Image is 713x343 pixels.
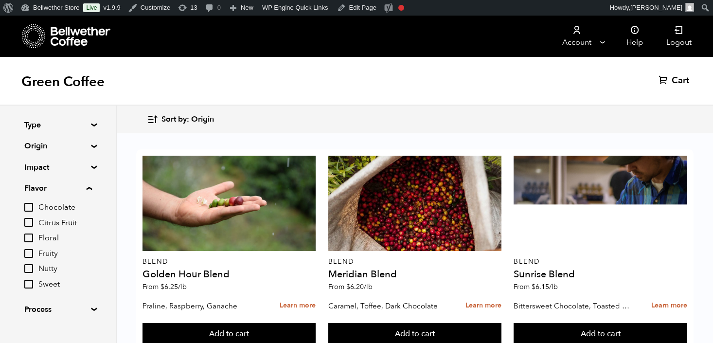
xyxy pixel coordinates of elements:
[672,75,689,87] span: Cart
[532,282,535,291] span: $
[328,258,502,265] p: Blend
[655,16,703,57] a: Logout
[24,234,33,242] input: Floral
[465,295,501,316] a: Learn more
[38,264,92,274] span: Nutty
[24,203,33,212] input: Chocolate
[38,233,92,244] span: Floral
[615,16,655,57] a: Help
[532,282,558,291] bdi: 6.15
[549,282,558,291] span: /lb
[398,5,404,11] div: Focus keyphrase not set
[160,282,164,291] span: $
[514,299,632,313] p: Bittersweet Chocolate, Toasted Marshmallow, Candied Orange, Praline
[659,75,692,87] a: Cart
[147,108,214,131] button: Sort by: Origin
[346,282,373,291] bdi: 6.20
[24,119,91,131] summary: Type
[328,299,446,313] p: Caramel, Toffee, Dark Chocolate
[143,258,316,265] p: Blend
[328,270,502,279] h4: Meridian Blend
[38,279,92,290] span: Sweet
[514,282,558,291] span: From
[38,218,92,229] span: Citrus Fruit
[38,249,92,259] span: Fruity
[24,182,92,194] summary: Flavor
[83,3,100,12] a: Live
[24,162,91,173] summary: Impact
[24,304,91,315] summary: Process
[24,280,33,289] input: Sweet
[143,299,261,313] p: Praline, Raspberry, Ganache
[24,249,33,258] input: Fruity
[143,282,187,291] span: From
[328,282,373,291] span: From
[630,4,682,11] span: [PERSON_NAME]
[160,282,187,291] bdi: 6.25
[651,295,687,316] a: Learn more
[143,270,316,279] h4: Golden Hour Blend
[346,282,350,291] span: $
[161,114,214,125] span: Sort by: Origin
[38,202,92,213] span: Chocolate
[364,282,373,291] span: /lb
[514,270,687,279] h4: Sunrise Blend
[514,258,687,265] p: Blend
[547,16,606,57] a: Account
[24,140,91,152] summary: Origin
[280,295,316,316] a: Learn more
[24,218,33,227] input: Citrus Fruit
[24,264,33,273] input: Nutty
[21,73,105,90] h1: Green Coffee
[178,282,187,291] span: /lb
